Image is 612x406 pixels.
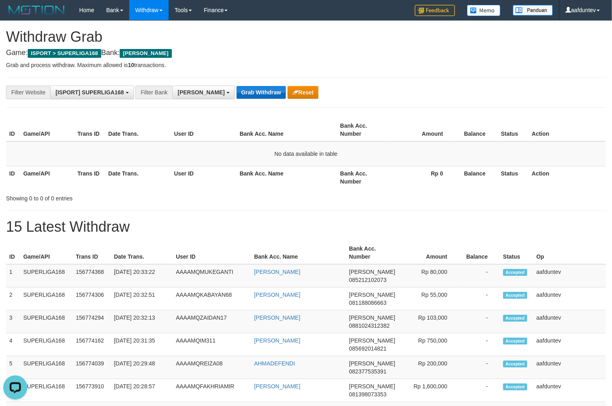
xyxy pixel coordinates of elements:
td: [DATE] 20:32:13 [111,310,173,333]
td: Rp 1,600,000 [398,379,459,402]
td: - [459,264,500,288]
button: [ISPORT] SUPERLIGA168 [50,86,134,99]
div: Showing 0 to 0 of 0 entries [6,191,249,202]
span: Accepted [503,384,527,390]
th: Trans ID [73,241,111,264]
th: Game/API [20,241,73,264]
td: No data available in table [6,141,606,166]
th: ID [6,118,20,141]
th: Trans ID [74,118,105,141]
td: [DATE] 20:33:22 [111,264,173,288]
span: ISPORT > SUPERLIGA168 [28,49,101,58]
span: [PERSON_NAME] [349,269,395,275]
span: [PERSON_NAME] [349,360,395,367]
th: Balance [459,241,500,264]
td: 156774306 [73,288,111,310]
td: AAAAMQKABAYAN68 [173,288,251,310]
th: Bank Acc. Number [337,118,391,141]
td: AAAAMQMUKEGANTI [173,264,251,288]
th: ID [6,166,20,189]
th: Bank Acc. Number [346,241,398,264]
td: SUPERLIGA168 [20,356,73,379]
img: panduan.png [513,5,553,16]
a: [PERSON_NAME] [254,337,300,344]
span: [PERSON_NAME] [177,89,224,96]
td: - [459,310,500,333]
th: Action [528,166,606,189]
th: Status [498,118,529,141]
td: - [459,356,500,379]
th: Balance [455,166,498,189]
th: Date Trans. [111,241,173,264]
span: [ISPORT] SUPERLIGA168 [55,89,124,96]
td: SUPERLIGA168 [20,310,73,333]
td: AAAAMQIM311 [173,333,251,356]
span: Copy 081398073353 to clipboard [349,391,386,398]
div: Filter Website [6,86,50,99]
td: aafduntev [533,310,606,333]
td: Rp 200,000 [398,356,459,379]
th: Rp 0 [391,166,455,189]
td: Rp 103,000 [398,310,459,333]
td: 5 [6,356,20,379]
td: SUPERLIGA168 [20,264,73,288]
a: [PERSON_NAME] [254,314,300,321]
th: Game/API [20,118,74,141]
img: MOTION_logo.png [6,4,67,16]
h1: Withdraw Grab [6,29,606,45]
td: aafduntev [533,288,606,310]
th: Action [528,118,606,141]
a: [PERSON_NAME] [254,292,300,298]
strong: 10 [128,62,134,68]
td: Rp 80,000 [398,264,459,288]
span: Copy 085212102073 to clipboard [349,277,386,283]
td: SUPERLIGA168 [20,288,73,310]
td: AAAAMQFAKHRIAMIR [173,379,251,402]
th: Bank Acc. Number [337,166,391,189]
span: Accepted [503,361,527,367]
h1: 15 Latest Withdraw [6,219,606,235]
td: AAAAMQZAIDAN17 [173,310,251,333]
th: Status [498,166,529,189]
p: Grab and process withdraw. Maximum allowed is transactions. [6,61,606,69]
td: [DATE] 20:31:35 [111,333,173,356]
span: [PERSON_NAME] [349,292,395,298]
td: 156773910 [73,379,111,402]
span: Copy 081188086663 to clipboard [349,300,386,306]
h4: Game: Bank: [6,49,606,57]
td: 156774039 [73,356,111,379]
td: Rp 55,000 [398,288,459,310]
a: [PERSON_NAME] [254,383,300,390]
th: Status [500,241,533,264]
td: [DATE] 20:32:51 [111,288,173,310]
span: Copy 085692014821 to clipboard [349,345,386,352]
span: Copy 082377535391 to clipboard [349,368,386,375]
td: - [459,333,500,356]
span: Accepted [503,315,527,322]
th: Amount [398,241,459,264]
td: [DATE] 20:29:48 [111,356,173,379]
span: Accepted [503,338,527,345]
button: [PERSON_NAME] [172,86,235,99]
td: - [459,379,500,402]
button: Grab Withdraw [237,86,286,99]
td: aafduntev [533,379,606,402]
a: AHMADEFENDI [254,360,295,367]
th: Bank Acc. Name [237,118,337,141]
th: Balance [455,118,498,141]
td: 156774368 [73,264,111,288]
td: aafduntev [533,264,606,288]
td: 2 [6,288,20,310]
img: Button%20Memo.svg [467,5,501,16]
th: Trans ID [74,166,105,189]
td: SUPERLIGA168 [20,379,73,402]
th: User ID [171,118,237,141]
td: 156774162 [73,333,111,356]
button: Open LiveChat chat widget [3,3,27,27]
th: Date Trans. [105,118,171,141]
th: Op [533,241,606,264]
th: User ID [173,241,251,264]
td: 156774294 [73,310,111,333]
span: Accepted [503,292,527,299]
td: Rp 750,000 [398,333,459,356]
